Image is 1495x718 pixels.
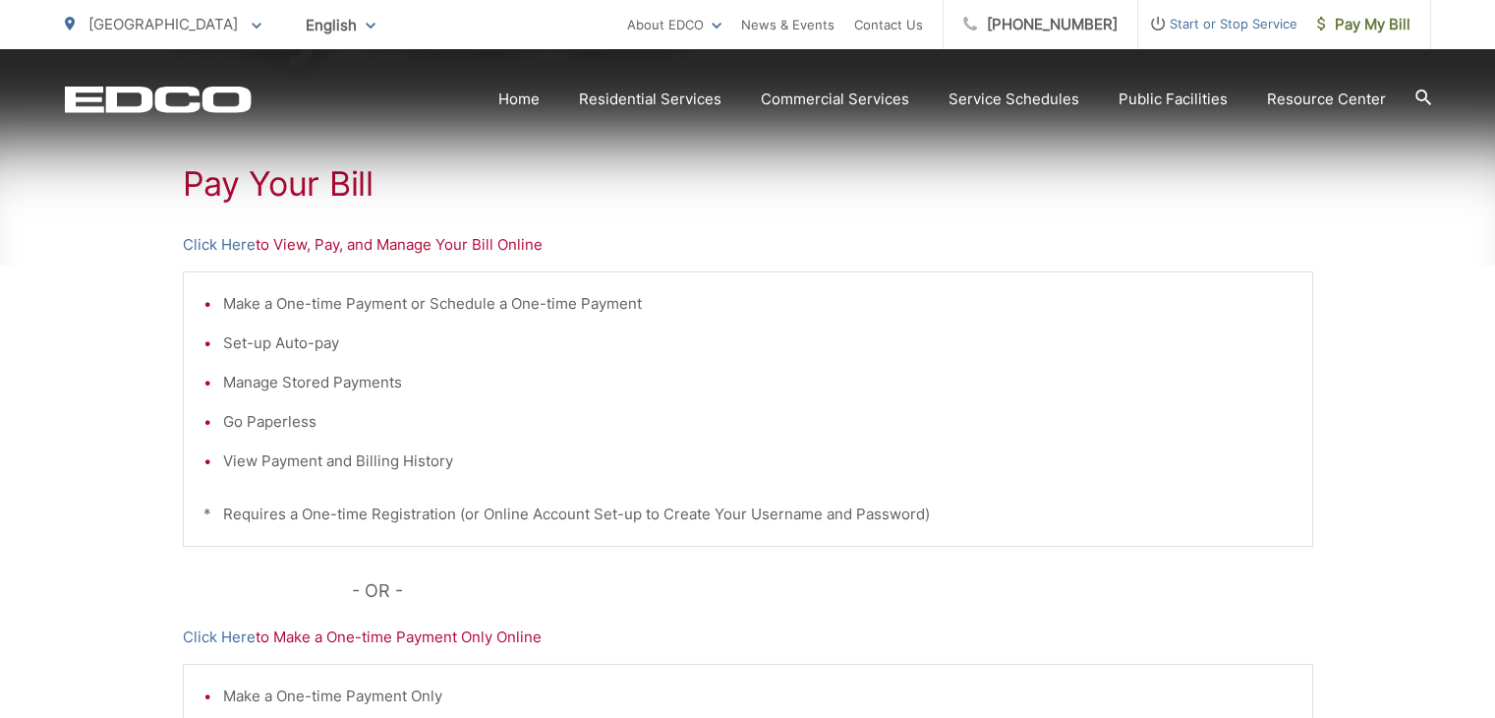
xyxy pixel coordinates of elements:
a: About EDCO [627,13,721,36]
li: Set-up Auto-pay [223,331,1293,355]
a: Resource Center [1267,88,1386,111]
span: English [291,8,390,42]
a: Public Facilities [1119,88,1228,111]
p: to View, Pay, and Manage Your Bill Online [183,233,1313,257]
span: Pay My Bill [1317,13,1410,36]
li: Make a One-time Payment Only [223,685,1293,708]
a: Service Schedules [949,88,1079,111]
a: EDCD logo. Return to the homepage. [65,86,252,113]
a: News & Events [741,13,834,36]
li: View Payment and Billing History [223,449,1293,473]
a: Home [498,88,540,111]
a: Contact Us [854,13,923,36]
li: Make a One-time Payment or Schedule a One-time Payment [223,292,1293,316]
p: * Requires a One-time Registration (or Online Account Set-up to Create Your Username and Password) [203,503,1293,526]
a: Click Here [183,626,256,649]
p: to Make a One-time Payment Only Online [183,626,1313,649]
li: Go Paperless [223,410,1293,434]
a: Commercial Services [761,88,909,111]
a: Residential Services [579,88,721,111]
li: Manage Stored Payments [223,371,1293,394]
h1: Pay Your Bill [183,164,1313,204]
p: - OR - [352,576,1313,606]
span: [GEOGRAPHIC_DATA] [88,15,238,33]
a: Click Here [183,233,256,257]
